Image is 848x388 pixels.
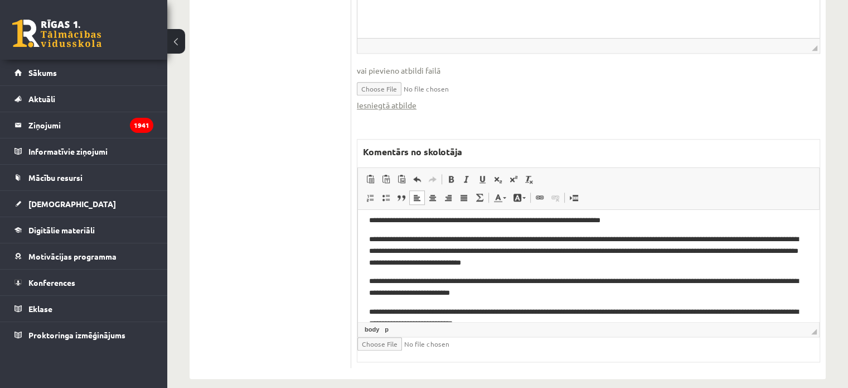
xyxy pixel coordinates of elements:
[474,172,490,186] a: Pasvītrojums (vadīšanas taustiņš+U)
[14,191,153,217] a: [DEMOGRAPHIC_DATA]
[28,199,116,209] span: [DEMOGRAPHIC_DATA]
[378,172,394,186] a: Ievietot kā vienkāršu tekstu (vadīšanas taustiņš+pārslēgšanas taustiņš+V)
[14,322,153,348] a: Proktoringa izmēģinājums
[425,172,440,186] a: Atkārtot (vadīšanas taustiņš+Y)
[394,172,409,186] a: Ievietot no Worda
[394,190,409,205] a: Bloka citāts
[409,190,425,205] a: Izlīdzināt pa kreisi
[14,243,153,269] a: Motivācijas programma
[358,210,819,322] iframe: Bagātinātā teksta redaktors, wiswyg-editor-47433802858760-1760335480-81
[28,304,52,314] span: Eklase
[357,65,820,76] span: vai pievieno atbildi failā
[812,45,817,51] span: Mērogot
[409,172,425,186] a: Atcelt (vadīšanas taustiņš+Z)
[14,138,153,164] a: Informatīvie ziņojumi
[14,296,153,322] a: Eklase
[28,277,75,288] span: Konferences
[14,60,153,85] a: Sākums
[472,190,487,205] a: Math
[357,140,468,164] label: Komentārs no skolotāja
[14,217,153,243] a: Digitālie materiāli
[28,173,83,183] span: Mācību resursi
[28,94,55,104] span: Aktuāli
[566,190,582,205] a: Ievietot lapas pārtraukumu drukai
[12,20,101,47] a: Rīgas 1. Tālmācības vidusskola
[521,172,537,186] a: Noņemt stilus
[459,172,474,186] a: Slīpraksts (vadīšanas taustiņš+I)
[28,112,153,138] legend: Ziņojumi
[357,99,416,111] a: Iesniegtā atbilde
[14,270,153,295] a: Konferences
[443,172,459,186] a: Treknraksts (vadīšanas taustiņš+B)
[14,165,153,190] a: Mācību resursi
[362,324,381,334] a: body elements
[490,190,510,205] a: Teksta krāsa
[382,324,391,334] a: p elements
[362,172,378,186] a: Ielīmēt (vadīšanas taustiņš+V)
[28,138,153,164] legend: Informatīvie ziņojumi
[130,118,153,133] i: 1941
[506,172,521,186] a: Augšraksts
[510,190,529,205] a: Fona krāsa
[378,190,394,205] a: Ievietot/noņemt sarakstu ar aizzīmēm
[14,112,153,138] a: Ziņojumi1941
[28,330,125,340] span: Proktoringa izmēģinājums
[14,86,153,112] a: Aktuāli
[11,11,451,23] body: Bagātinātā teksta redaktors, wiswyg-editor-user-answer-47433801098900
[532,190,547,205] a: Saite (vadīšanas taustiņš+K)
[440,190,456,205] a: Izlīdzināt pa labi
[28,225,95,235] span: Digitālie materiāli
[811,329,817,334] span: Mērogot
[362,190,378,205] a: Ievietot/noņemt numurētu sarakstu
[425,190,440,205] a: Centrēti
[490,172,506,186] a: Apakšraksts
[28,251,117,261] span: Motivācijas programma
[456,190,472,205] a: Izlīdzināt malas
[547,190,563,205] a: Atsaistīt
[28,68,57,78] span: Sākums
